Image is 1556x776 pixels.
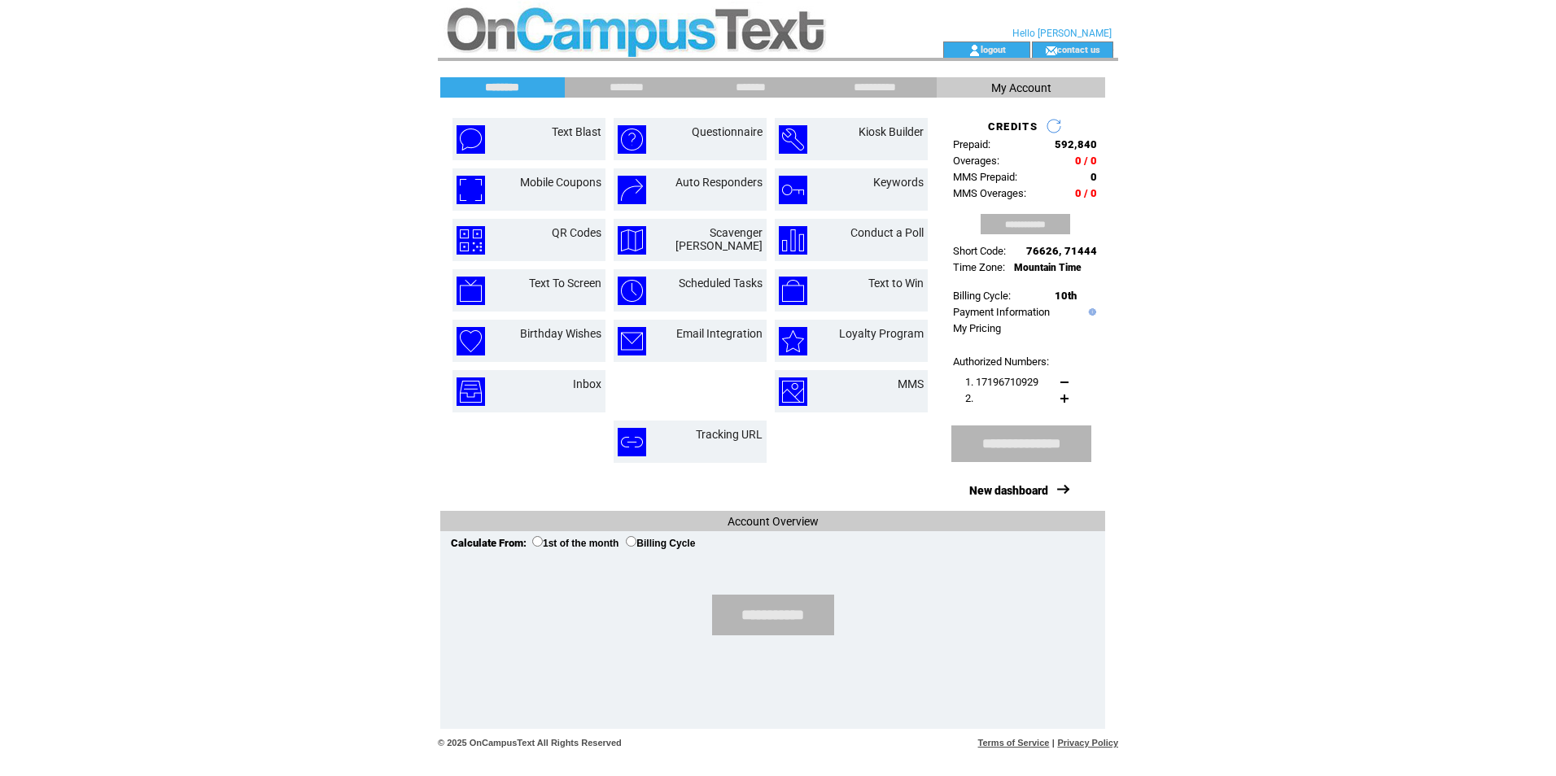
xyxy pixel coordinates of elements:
[779,377,807,406] img: mms.png
[1091,171,1097,183] span: 0
[953,261,1005,273] span: Time Zone:
[552,125,601,138] a: Text Blast
[618,226,646,255] img: scavenger-hunt.png
[520,176,601,189] a: Mobile Coupons
[532,538,618,549] label: 1st of the month
[457,176,485,204] img: mobile-coupons.png
[988,120,1038,133] span: CREDITS
[953,306,1050,318] a: Payment Information
[529,277,601,290] a: Text To Screen
[675,226,763,252] a: Scavenger [PERSON_NAME]
[1075,187,1097,199] span: 0 / 0
[1057,44,1100,54] a: contact us
[1014,262,1082,273] span: Mountain Time
[618,428,646,456] img: tracking-url.png
[618,125,646,154] img: questionnaire.png
[953,187,1026,199] span: MMS Overages:
[457,125,485,154] img: text-blast.png
[520,327,601,340] a: Birthday Wishes
[969,484,1048,497] a: New dashboard
[457,226,485,255] img: qr-codes.png
[779,327,807,355] img: loyalty-program.png
[953,355,1049,368] span: Authorized Numbers:
[1026,245,1097,257] span: 76626, 71444
[1045,44,1057,57] img: contact_us_icon.gif
[1012,28,1112,39] span: Hello [PERSON_NAME]
[953,290,1011,302] span: Billing Cycle:
[779,226,807,255] img: conduct-a-poll.png
[965,376,1038,388] span: 1. 17196710929
[1075,155,1097,167] span: 0 / 0
[779,176,807,204] img: keywords.png
[1085,308,1096,316] img: help.gif
[850,226,924,239] a: Conduct a Poll
[457,327,485,355] img: birthday-wishes.png
[618,327,646,355] img: email-integration.png
[438,738,622,748] span: © 2025 OnCampusText All Rights Reserved
[679,277,763,290] a: Scheduled Tasks
[953,245,1006,257] span: Short Code:
[675,176,763,189] a: Auto Responders
[978,738,1050,748] a: Terms of Service
[953,322,1001,334] a: My Pricing
[1055,290,1077,302] span: 10th
[1052,738,1055,748] span: |
[873,176,924,189] a: Keywords
[451,537,527,549] span: Calculate From:
[779,125,807,154] img: kiosk-builder.png
[953,138,990,150] span: Prepaid:
[1055,138,1097,150] span: 592,840
[692,125,763,138] a: Questionnaire
[626,538,695,549] label: Billing Cycle
[965,392,973,404] span: 2.
[676,327,763,340] a: Email Integration
[618,277,646,305] img: scheduled-tasks.png
[981,44,1006,54] a: logout
[1057,738,1118,748] a: Privacy Policy
[898,377,924,390] a: MMS
[618,176,646,204] img: auto-responders.png
[457,277,485,305] img: text-to-screen.png
[968,44,981,57] img: account_icon.gif
[839,327,924,340] a: Loyalty Program
[991,81,1051,94] span: My Account
[859,125,924,138] a: Kiosk Builder
[696,428,763,441] a: Tracking URL
[779,277,807,305] img: text-to-win.png
[532,536,543,547] input: 1st of the month
[953,171,1017,183] span: MMS Prepaid:
[626,536,636,547] input: Billing Cycle
[953,155,999,167] span: Overages:
[728,515,819,528] span: Account Overview
[868,277,924,290] a: Text to Win
[552,226,601,239] a: QR Codes
[457,377,485,406] img: inbox.png
[573,377,601,390] a: Inbox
